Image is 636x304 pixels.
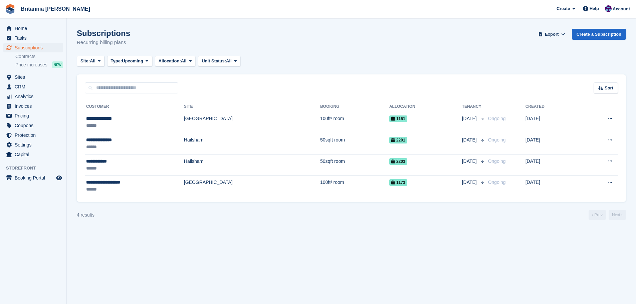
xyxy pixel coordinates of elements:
span: All [90,58,95,64]
a: Preview store [55,174,63,182]
h1: Subscriptions [77,29,130,38]
span: Unit Status: [202,58,226,64]
span: Sort [605,85,613,91]
span: Pricing [15,111,55,120]
a: menu [3,173,63,183]
img: Becca Clark [605,5,612,12]
th: Created [525,101,579,112]
td: Hailsham [184,133,320,155]
a: menu [3,92,63,101]
nav: Page [587,210,627,220]
button: Unit Status: All [198,56,240,67]
td: [DATE] [525,112,579,133]
td: [DATE] [525,176,579,197]
a: menu [3,150,63,159]
button: Type: Upcoming [107,56,152,67]
td: 50sqft room [320,154,389,176]
a: Price increases NEW [15,61,63,68]
a: menu [3,101,63,111]
th: Tenancy [462,101,485,112]
span: 2201 [389,137,407,143]
td: 100ft² room [320,112,389,133]
a: menu [3,121,63,130]
a: Contracts [15,53,63,60]
span: Ongoing [488,159,506,164]
a: menu [3,111,63,120]
span: Booking Portal [15,173,55,183]
span: Subscriptions [15,43,55,52]
a: menu [3,33,63,43]
span: Ongoing [488,116,506,121]
button: Export [537,29,567,40]
span: Type: [111,58,122,64]
a: menu [3,43,63,52]
th: Booking [320,101,389,112]
span: Export [545,31,559,38]
td: [DATE] [525,154,579,176]
a: menu [3,130,63,140]
td: [GEOGRAPHIC_DATA] [184,176,320,197]
span: Allocation: [159,58,181,64]
td: 50sqft room [320,133,389,155]
span: [DATE] [462,179,478,186]
span: Tasks [15,33,55,43]
span: Coupons [15,121,55,130]
a: menu [3,140,63,149]
span: Account [613,6,630,12]
span: All [181,58,187,64]
span: CRM [15,82,55,91]
td: [GEOGRAPHIC_DATA] [184,112,320,133]
td: Hailsham [184,154,320,176]
span: Settings [15,140,55,149]
span: Help [590,5,599,12]
img: stora-icon-8386f47178a22dfd0bd8f6a31ec36ba5ce8667c1dd55bd0f319d3a0aa187defe.svg [5,4,15,14]
a: Create a Subscription [572,29,626,40]
span: Analytics [15,92,55,101]
th: Site [184,101,320,112]
span: Upcoming [122,58,143,64]
a: menu [3,82,63,91]
span: 1173 [389,179,407,186]
span: Site: [80,58,90,64]
a: menu [3,72,63,82]
p: Recurring billing plans [77,39,130,46]
span: Create [557,5,570,12]
a: Previous [589,210,606,220]
a: menu [3,24,63,33]
span: All [226,58,232,64]
span: Protection [15,130,55,140]
span: [DATE] [462,136,478,143]
span: Storefront [6,165,66,172]
span: Price increases [15,62,47,68]
span: Ongoing [488,137,506,142]
td: [DATE] [525,133,579,155]
span: Sites [15,72,55,82]
th: Allocation [389,101,462,112]
span: [DATE] [462,158,478,165]
a: Britannia [PERSON_NAME] [18,3,93,14]
div: 4 results [77,212,94,219]
button: Site: All [77,56,104,67]
div: NEW [52,61,63,68]
span: Ongoing [488,180,506,185]
span: [DATE] [462,115,478,122]
span: 2203 [389,158,407,165]
span: Home [15,24,55,33]
span: 1151 [389,115,407,122]
span: Capital [15,150,55,159]
a: Next [609,210,626,220]
th: Customer [85,101,184,112]
button: Allocation: All [155,56,196,67]
span: Invoices [15,101,55,111]
td: 100ft² room [320,176,389,197]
